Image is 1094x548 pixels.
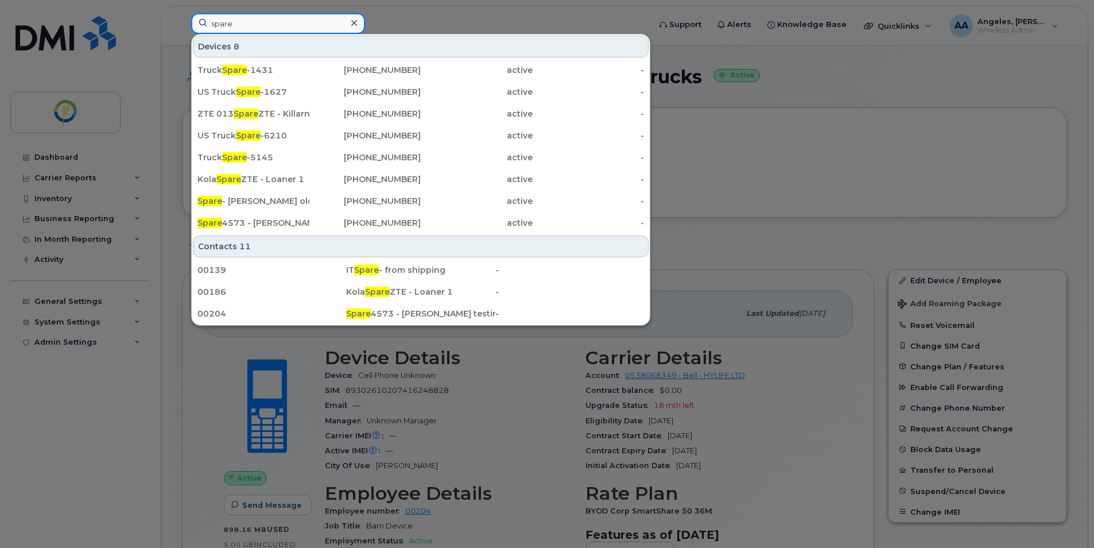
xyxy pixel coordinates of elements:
[234,41,239,52] span: 8
[533,130,645,141] div: -
[193,36,649,57] div: Devices
[309,152,421,163] div: [PHONE_NUMBER]
[197,173,309,185] div: Kola ZTE - Loaner 1
[193,236,649,257] div: Contacts
[193,303,649,324] a: 00204Spare4573 - [PERSON_NAME] testing for the trucks-
[309,86,421,98] div: [PHONE_NUMBER]
[533,86,645,98] div: -
[533,108,645,119] div: -
[197,308,346,319] div: 00204
[309,108,421,119] div: [PHONE_NUMBER]
[234,109,258,119] span: Spare
[421,173,533,185] div: active
[533,152,645,163] div: -
[193,147,649,168] a: TruckSpare-5145[PHONE_NUMBER]active-
[197,152,309,163] div: Truck -5145
[222,65,247,75] span: Spare
[197,264,346,276] div: 00139
[421,130,533,141] div: active
[346,308,495,319] div: 4573 - [PERSON_NAME] testing for the trucks
[421,217,533,229] div: active
[197,217,309,229] div: 4573 - [PERSON_NAME] testing for the trucks
[193,281,649,302] a: 00186KolaSpareZTE - Loaner 1-
[354,265,379,275] span: Spare
[309,217,421,229] div: [PHONE_NUMBER]
[533,195,645,207] div: -
[365,287,390,297] span: Spare
[193,260,649,280] a: 00139ITSpare- from shipping-
[197,130,309,141] div: US Truck -6210
[309,130,421,141] div: [PHONE_NUMBER]
[495,264,644,276] div: -
[495,308,644,319] div: -
[197,64,309,76] div: Truck -1431
[197,286,346,298] div: 00186
[197,86,309,98] div: US Truck -1627
[236,130,261,141] span: Spare
[236,87,261,97] span: Spare
[533,217,645,229] div: -
[197,108,309,119] div: ZTE 013 ZTE - Killarney c/o Maintenance - Camry
[216,174,241,184] span: Spare
[193,82,649,102] a: US TruckSpare-1627[PHONE_NUMBER]active-
[421,64,533,76] div: active
[193,125,649,146] a: US TruckSpare-6210[PHONE_NUMBER]active-
[197,218,222,228] span: Spare
[193,60,649,80] a: TruckSpare-1431[PHONE_NUMBER]active-
[193,191,649,211] a: Spare- [PERSON_NAME] old number[PHONE_NUMBER]active-
[533,173,645,185] div: -
[309,195,421,207] div: [PHONE_NUMBER]
[193,213,649,233] a: Spare4573 - [PERSON_NAME] testing for the trucks[PHONE_NUMBER]active-
[495,286,644,298] div: -
[346,264,495,276] div: IT - from shipping
[346,308,371,319] span: Spare
[421,195,533,207] div: active
[533,64,645,76] div: -
[421,108,533,119] div: active
[193,169,649,190] a: KolaSpareZTE - Loaner 1[PHONE_NUMBER]active-
[197,196,222,206] span: Spare
[309,173,421,185] div: [PHONE_NUMBER]
[193,103,649,124] a: ZTE 013SpareZTE - Killarney c/o Maintenance - Camry[PHONE_NUMBER]active-
[309,64,421,76] div: [PHONE_NUMBER]
[222,152,247,163] span: Spare
[346,286,495,298] div: Kola ZTE - Loaner 1
[197,195,309,207] div: - [PERSON_NAME] old number
[421,86,533,98] div: active
[421,152,533,163] div: active
[239,241,251,252] span: 11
